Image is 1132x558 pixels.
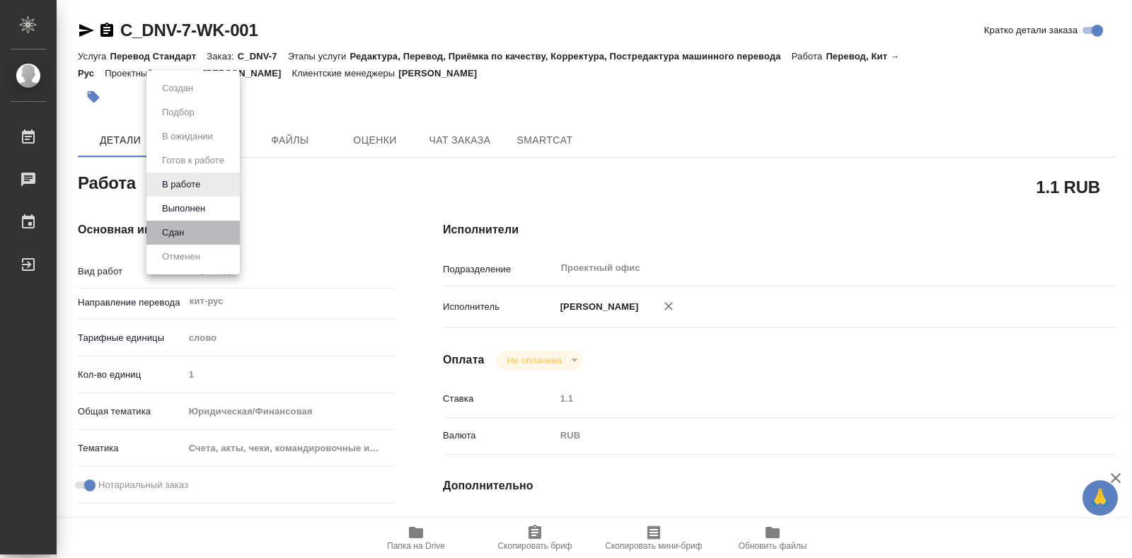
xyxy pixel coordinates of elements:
[158,201,209,216] button: Выполнен
[158,105,199,120] button: Подбор
[158,81,197,96] button: Создан
[158,153,229,168] button: Готов к работе
[158,225,188,240] button: Сдан
[158,249,204,265] button: Отменен
[158,177,204,192] button: В работе
[158,129,217,144] button: В ожидании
